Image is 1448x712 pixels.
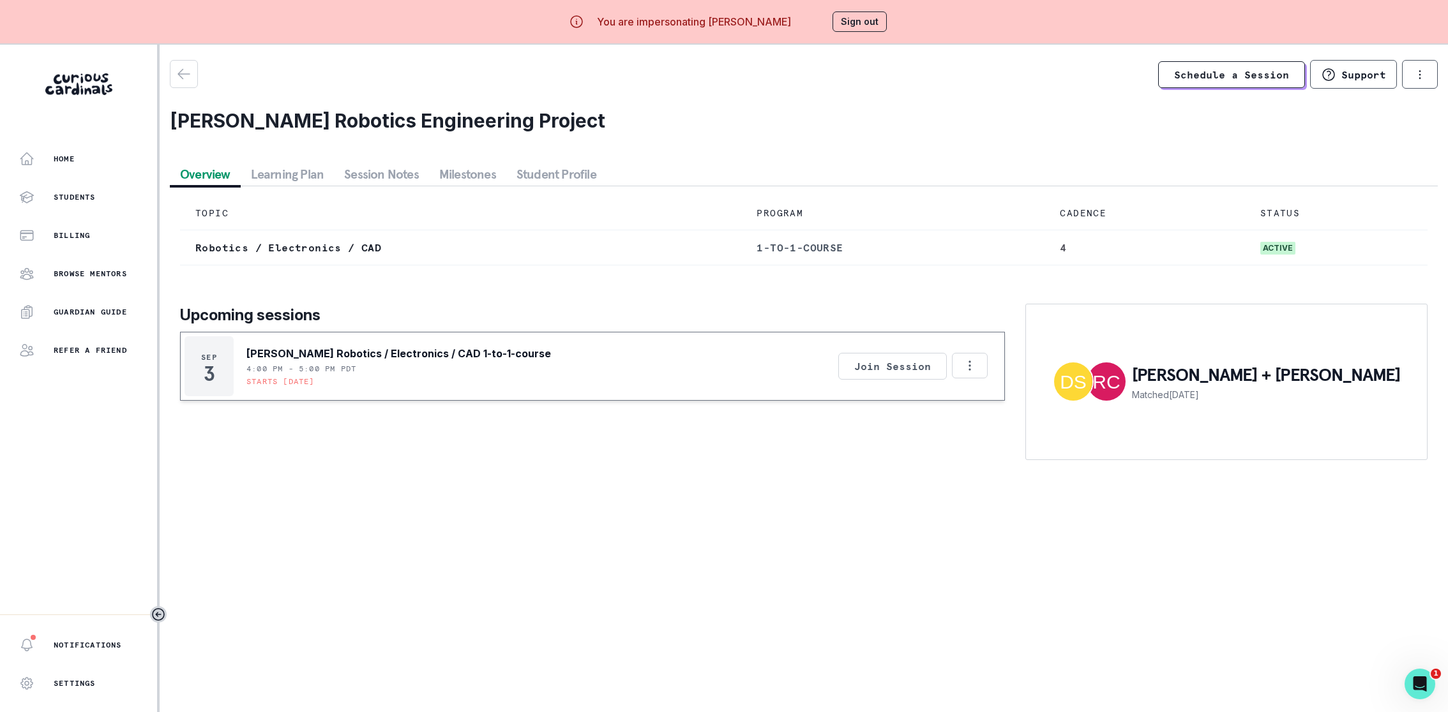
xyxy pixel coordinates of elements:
[54,154,75,164] p: Home
[170,163,241,186] button: Overview
[150,606,167,623] button: Toggle sidebar
[429,163,506,186] button: Milestones
[201,352,217,362] p: Sep
[1132,388,1401,401] p: Matched [DATE]
[246,364,356,374] p: 4:00 PM - 5:00 PM PDT
[54,345,127,355] p: Refer a friend
[1431,669,1441,679] span: 1
[54,640,122,650] p: Notifications
[597,14,791,29] p: You are impersonating [PERSON_NAME]
[1158,61,1305,88] a: Schedule a Session
[1054,362,1092,401] img: Dylan Sevenikar
[952,353,988,378] button: Options
[1087,362,1126,401] img: Ryan Carmany
[54,230,90,241] p: Billing
[1310,60,1397,89] button: Support
[54,269,127,279] p: Browse Mentors
[334,163,429,186] button: Session Notes
[1245,197,1428,230] td: STATUS
[1402,60,1438,89] button: options
[1132,362,1401,388] p: [PERSON_NAME] + [PERSON_NAME]
[54,192,96,202] p: Students
[45,73,112,95] img: Curious Cardinals Logo
[180,304,1005,327] p: Upcoming sessions
[180,197,741,230] td: TOPIC
[506,163,607,186] button: Student Profile
[1405,669,1435,699] iframe: Intercom live chat
[170,109,1438,132] h2: [PERSON_NAME] Robotics Engineering Project
[180,230,741,265] td: Robotics / Electronics / CAD
[1341,68,1386,81] p: Support
[1045,230,1244,265] td: 4
[1260,242,1295,255] span: active
[741,197,1045,230] td: PROGRAM
[204,367,215,380] p: 3
[241,163,335,186] button: Learning Plan
[246,346,551,361] p: [PERSON_NAME] Robotics / Electronics / CAD 1-to-1-course
[838,353,947,380] button: Join Session
[833,11,887,32] button: Sign out
[741,230,1045,265] td: 1-to-1-course
[246,376,315,387] p: Starts [DATE]
[54,678,96,688] p: Settings
[54,307,127,317] p: Guardian Guide
[1045,197,1244,230] td: CADENCE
